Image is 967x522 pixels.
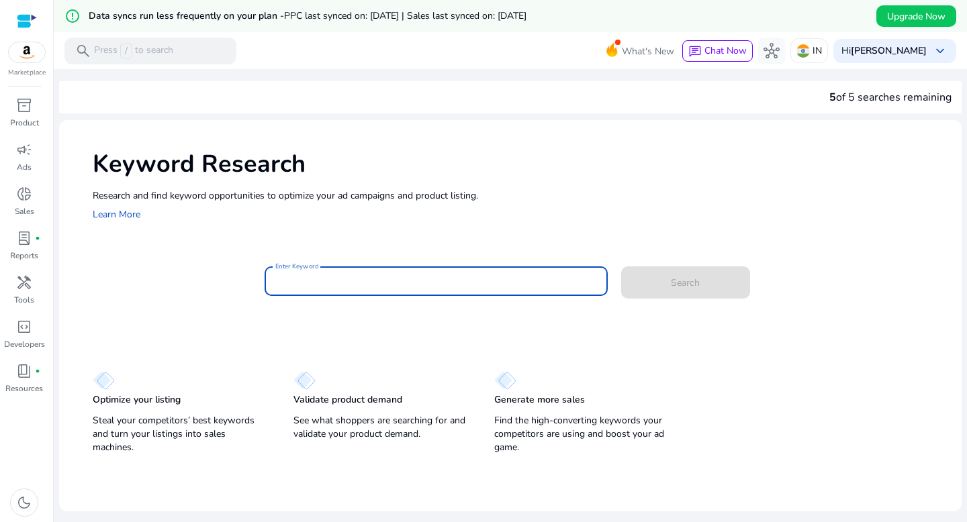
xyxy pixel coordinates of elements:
[704,44,747,57] span: Chat Now
[93,414,267,454] p: Steal your competitors’ best keywords and turn your listings into sales machines.
[829,89,952,105] div: of 5 searches remaining
[9,42,45,62] img: amazon.svg
[10,250,38,262] p: Reports
[932,43,948,59] span: keyboard_arrow_down
[93,150,948,178] h1: Keyword Research
[293,414,467,441] p: See what shoppers are searching for and validate your product demand.
[35,368,40,374] span: fiber_manual_record
[494,393,585,407] p: Generate more sales
[10,117,39,129] p: Product
[5,382,43,395] p: Resources
[876,5,956,27] button: Upgrade Now
[851,44,927,57] b: [PERSON_NAME]
[275,262,318,271] mat-label: Enter Keyword
[16,274,32,291] span: handyman
[17,161,32,173] p: Ads
[494,414,668,454] p: Find the high-converting keywords your competitors are using and boost your ad game.
[16,494,32,511] span: dark_mode
[15,205,34,217] p: Sales
[93,189,948,203] p: Research and find keyword opportunities to optimize your ad campaigns and product listing.
[841,46,927,56] p: Hi
[16,319,32,335] span: code_blocks
[688,45,702,58] span: chat
[120,44,132,58] span: /
[16,363,32,379] span: book_4
[887,9,946,23] span: Upgrade Now
[93,208,140,221] a: Learn More
[75,43,91,59] span: search
[16,142,32,158] span: campaign
[35,236,40,241] span: fiber_manual_record
[94,44,173,58] p: Press to search
[682,40,753,62] button: chatChat Now
[293,371,316,390] img: diamond.svg
[16,186,32,202] span: donut_small
[64,8,81,24] mat-icon: error_outline
[16,97,32,113] span: inventory_2
[293,393,402,407] p: Validate product demand
[622,40,674,63] span: What's New
[14,294,34,306] p: Tools
[93,393,181,407] p: Optimize your listing
[4,338,45,350] p: Developers
[494,371,516,390] img: diamond.svg
[764,43,780,59] span: hub
[796,44,810,58] img: in.svg
[93,371,115,390] img: diamond.svg
[813,39,822,62] p: IN
[284,9,526,22] span: PPC last synced on: [DATE] | Sales last synced on: [DATE]
[8,68,46,78] p: Marketplace
[16,230,32,246] span: lab_profile
[829,90,836,105] span: 5
[758,38,785,64] button: hub
[89,11,526,22] h5: Data syncs run less frequently on your plan -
